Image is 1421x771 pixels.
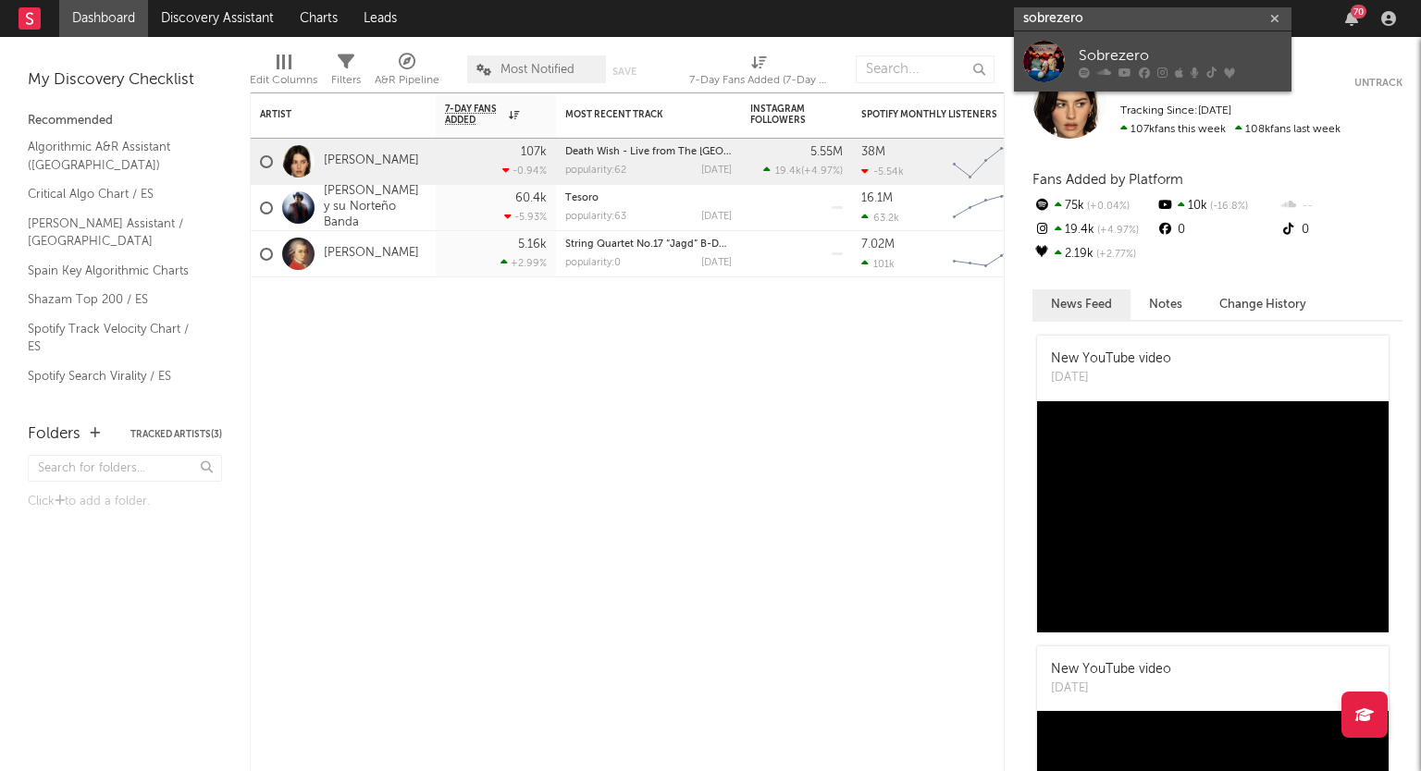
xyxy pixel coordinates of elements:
div: Death Wish - Live from The O2 Arena [565,147,732,157]
div: 2.19k [1032,242,1155,266]
span: Fans Added by Platform [1032,173,1183,187]
div: Edit Columns [250,46,317,100]
svg: Chart title [945,139,1028,185]
span: +4.97 % [804,166,840,177]
div: +2.99 % [500,257,547,269]
a: Critical Algo Chart / ES [28,184,204,204]
div: 0 [1279,218,1402,242]
button: Tracked Artists(3) [130,430,222,439]
input: Search for folders... [28,455,222,482]
div: popularity: 63 [565,212,626,222]
div: 5.55M [810,146,843,158]
div: 5.16k [518,239,547,251]
div: [DATE] [701,165,732,176]
div: New YouTube video [1051,660,1171,679]
div: 7.02M [861,239,895,251]
div: -5.54k [861,165,904,177]
div: 107k [521,146,547,158]
a: Tesoro [565,193,599,203]
button: Notes [1131,289,1201,320]
div: -5.93 % [504,211,547,223]
span: 107k fans this week [1120,124,1226,135]
div: [DATE] [1051,679,1171,698]
svg: Chart title [945,185,1028,231]
div: -- [1279,194,1402,218]
button: Save [612,67,636,77]
a: [PERSON_NAME] [324,246,419,262]
span: Tracking Since: [DATE] [1120,105,1231,116]
div: -0.94 % [502,165,547,177]
div: Most Recent Track [565,109,704,120]
div: 63.2k [861,212,899,224]
div: 16.1M [861,192,893,204]
div: Instagram Followers [750,104,815,126]
div: [DATE] [701,212,732,222]
div: Spotify Monthly Listeners [861,109,1000,120]
button: Change History [1201,289,1325,320]
div: 19.4k [1032,218,1155,242]
div: Recommended [28,110,222,132]
div: A&R Pipeline [375,69,439,92]
div: 0 [1155,218,1279,242]
a: [PERSON_NAME] Assistant / [GEOGRAPHIC_DATA] [28,214,204,251]
div: ( ) [763,165,843,177]
div: [DATE] [1051,369,1171,387]
div: Sobrezero [1079,44,1282,67]
div: 101k [861,258,895,270]
svg: Chart title [945,231,1028,277]
span: -16.8 % [1207,202,1248,212]
div: Click to add a folder. [28,491,222,513]
div: Artist [260,109,399,120]
span: 19.4k [775,166,801,177]
div: New YouTube video [1051,349,1171,369]
a: Spotify Search Virality / ES [28,366,204,386]
span: +4.97 % [1094,226,1139,236]
div: Tesoro [565,193,732,203]
div: 75k [1032,194,1155,218]
span: 108k fans last week [1120,124,1341,135]
div: [DATE] [701,258,732,268]
div: Folders [28,423,80,446]
a: Sobrezero [1014,31,1291,92]
div: String Quartet No.17 “Jagd” B-Dur, K. 458 Ⅱ. Menuetto (Arr. for 2*B-flat Cl, Basset Hr & Bass Cl) [565,239,732,250]
div: Filters [331,46,361,100]
div: 70 [1351,5,1366,18]
div: 7-Day Fans Added (7-Day Fans Added) [689,69,828,92]
a: Algorithmic A&R Assistant ([GEOGRAPHIC_DATA]) [28,137,204,175]
span: 7-Day Fans Added [445,104,504,126]
div: 7-Day Fans Added (7-Day Fans Added) [689,46,828,100]
a: Shazam Top 200 / ES [28,289,204,310]
div: My Discovery Checklist [28,69,222,92]
button: News Feed [1032,289,1131,320]
div: Edit Columns [250,69,317,92]
span: +0.04 % [1084,202,1130,212]
div: Filters [331,69,361,92]
a: Death Wish - Live from The [GEOGRAPHIC_DATA] [565,147,804,157]
input: Search... [856,55,995,83]
div: popularity: 62 [565,165,626,176]
div: 60.4k [515,192,547,204]
a: Spotify Track Velocity Chart / ES [28,319,204,357]
a: [PERSON_NAME] [324,153,419,169]
input: Search for artists [1014,7,1291,31]
div: 38M [861,146,885,158]
div: A&R Pipeline [375,46,439,100]
a: Spain Key Algorithmic Charts [28,261,204,281]
div: 10k [1155,194,1279,218]
span: +2.77 % [1094,250,1136,260]
button: Untrack [1354,74,1402,92]
a: [PERSON_NAME] y su Norteño Banda [324,184,426,231]
div: popularity: 0 [565,258,621,268]
span: Most Notified [500,64,575,76]
a: String Quartet No.17 “Jagd” B-Dur, K. 458 Ⅱ. Menuetto (Arr. for 2*B-flat Cl, Basset Hr & [PERSON_... [565,239,1063,250]
button: 70 [1345,11,1358,26]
